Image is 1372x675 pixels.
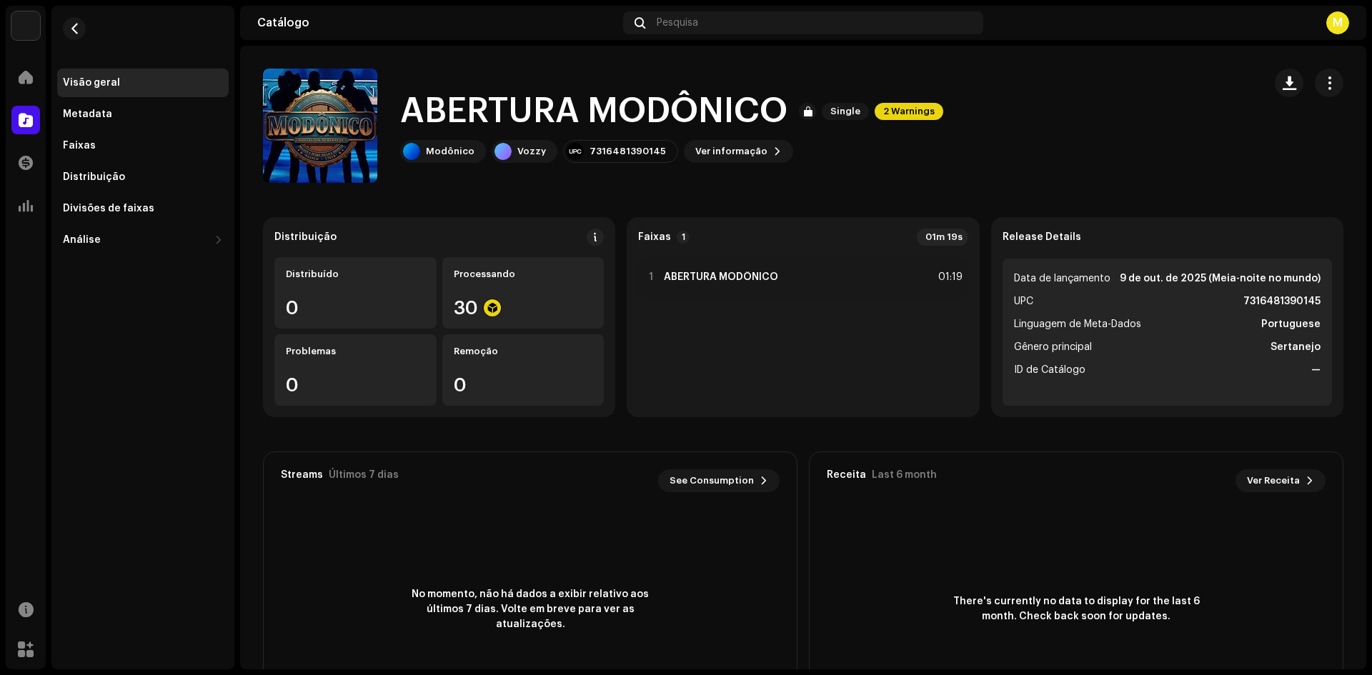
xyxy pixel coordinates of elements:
strong: Release Details [1003,231,1081,243]
span: No momento, não há dados a exibir relativo aos últimos 7 dias. Volte em breve para ver as atualiz... [402,587,659,632]
div: Problemas [286,346,425,357]
div: Modônico [426,146,474,157]
div: Distribuição [63,171,125,183]
div: 01m 19s [917,229,968,246]
span: Ver Receita [1247,466,1300,495]
div: Divisões de faixas [63,203,154,214]
h1: ABERTURA MODÔNICO [400,89,787,134]
div: 01:19 [931,269,963,286]
span: There's currently no data to display for the last 6 month. Check back soon for updates. [948,594,1205,624]
re-m-nav-item: Faixas [57,131,229,160]
re-m-nav-item: Metadata [57,100,229,129]
re-m-nav-dropdown: Análise [57,226,229,254]
strong: Faixas [638,231,671,243]
span: Pesquisa [657,17,698,29]
div: Receita [827,469,866,481]
button: Ver Receita [1236,469,1326,492]
span: Linguagem de Meta-Dados [1014,316,1141,333]
div: Distribuição [274,231,337,243]
div: Visão geral [63,77,120,89]
div: Processando [454,269,593,280]
div: Distribuído [286,269,425,280]
img: 1cf725b2-75a2-44e7-8fdf-5f1256b3d403 [11,11,40,40]
strong: Portuguese [1261,316,1321,333]
div: Streams [281,469,323,481]
strong: ABERTURA MODÔNICO [664,271,778,283]
span: UPC [1014,293,1033,310]
strong: 9 de out. de 2025 (Meia-noite no mundo) [1120,270,1321,287]
span: 2 Warnings [875,103,943,120]
strong: Sertanejo [1271,339,1321,356]
div: 7316481390145 [590,146,666,157]
div: Análise [63,234,101,246]
div: Faixas [63,140,96,151]
div: Remoção [454,346,593,357]
strong: — [1311,361,1321,379]
div: Metadata [63,109,112,120]
div: Vozzy [517,146,546,157]
re-m-nav-item: Visão geral [57,69,229,97]
span: Data de lançamento [1014,270,1110,287]
button: See Consumption [658,469,780,492]
span: Gênero principal [1014,339,1092,356]
span: See Consumption [670,466,754,495]
button: Ver informação [684,140,793,163]
div: Last 6 month [872,469,937,481]
span: Ver informação [695,137,767,166]
re-m-nav-item: Divisões de faixas [57,194,229,223]
span: Single [822,103,869,120]
p-badge: 1 [677,231,690,244]
div: Últimos 7 dias [329,469,399,481]
div: M [1326,11,1349,34]
re-m-nav-item: Distribuição [57,163,229,191]
div: Catálogo [257,17,617,29]
span: ID de Catálogo [1014,361,1085,379]
strong: 7316481390145 [1243,293,1321,310]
